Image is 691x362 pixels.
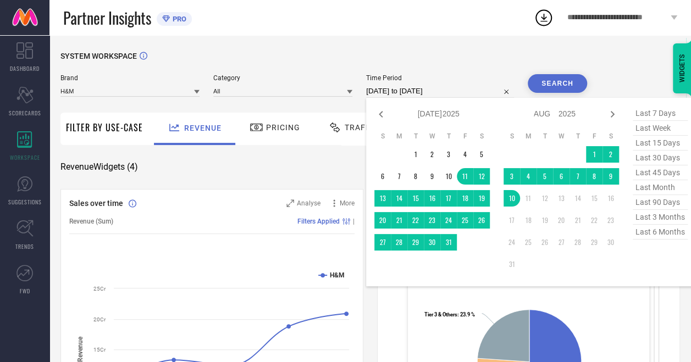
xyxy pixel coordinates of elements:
[534,8,554,27] div: Open download list
[457,146,473,163] td: Fri Jul 04 2025
[570,212,586,229] td: Thu Aug 21 2025
[407,190,424,207] td: Tue Jul 15 2025
[586,234,602,250] td: Fri Aug 29 2025
[520,212,537,229] td: Mon Aug 18 2025
[473,212,490,229] td: Sat Jul 26 2025
[66,121,143,134] span: Filter By Use-Case
[606,108,619,121] div: Next month
[297,199,320,207] span: Analyse
[60,52,137,60] span: SYSTEM WORKSPACE
[586,132,602,141] th: Friday
[374,168,391,185] td: Sun Jul 06 2025
[440,190,457,207] td: Thu Jul 17 2025
[520,132,537,141] th: Monday
[10,64,40,73] span: DASHBOARD
[424,190,440,207] td: Wed Jul 16 2025
[340,199,355,207] span: More
[440,168,457,185] td: Thu Jul 10 2025
[69,199,123,208] span: Sales over time
[407,168,424,185] td: Tue Jul 08 2025
[602,212,619,229] td: Sat Aug 23 2025
[457,132,473,141] th: Friday
[60,74,200,82] span: Brand
[553,234,570,250] td: Wed Aug 27 2025
[520,190,537,207] td: Mon Aug 11 2025
[528,74,587,93] button: Search
[457,190,473,207] td: Fri Jul 18 2025
[391,234,407,250] td: Mon Jul 28 2025
[391,132,407,141] th: Monday
[391,190,407,207] td: Mon Jul 14 2025
[553,168,570,185] td: Wed Aug 06 2025
[366,85,514,98] input: Select time period
[504,132,520,141] th: Sunday
[407,146,424,163] td: Tue Jul 01 2025
[570,190,586,207] td: Thu Aug 14 2025
[586,146,602,163] td: Fri Aug 01 2025
[424,311,457,318] tspan: Tier 3 & Others
[570,132,586,141] th: Thursday
[457,212,473,229] td: Fri Jul 25 2025
[537,234,553,250] td: Tue Aug 26 2025
[633,165,688,180] span: last 45 days
[15,242,34,250] span: TRENDS
[602,234,619,250] td: Sat Aug 30 2025
[374,212,391,229] td: Sun Jul 20 2025
[184,124,222,132] span: Revenue
[633,210,688,225] span: last 3 months
[391,212,407,229] td: Mon Jul 21 2025
[520,234,537,250] td: Mon Aug 25 2025
[440,234,457,250] td: Thu Jul 31 2025
[602,190,619,207] td: Sat Aug 16 2025
[633,225,688,240] span: last 6 months
[504,168,520,185] td: Sun Aug 03 2025
[553,132,570,141] th: Wednesday
[424,168,440,185] td: Wed Jul 09 2025
[366,74,514,82] span: Time Period
[570,234,586,250] td: Thu Aug 28 2025
[93,347,106,353] text: 15Cr
[537,212,553,229] td: Tue Aug 19 2025
[633,195,688,210] span: last 90 days
[374,234,391,250] td: Sun Jul 27 2025
[69,218,113,225] span: Revenue (Sum)
[424,311,475,318] text: : 23.9 %
[330,271,345,279] text: H&M
[407,212,424,229] td: Tue Jul 22 2025
[266,123,300,132] span: Pricing
[8,198,42,206] span: SUGGESTIONS
[374,108,388,121] div: Previous month
[10,153,40,161] span: WORKSPACE
[424,146,440,163] td: Wed Jul 02 2025
[170,15,186,23] span: PRO
[424,234,440,250] td: Wed Jul 30 2025
[537,168,553,185] td: Tue Aug 05 2025
[353,218,355,225] span: |
[457,168,473,185] td: Fri Jul 11 2025
[504,234,520,250] td: Sun Aug 24 2025
[297,218,340,225] span: Filters Applied
[391,168,407,185] td: Mon Jul 07 2025
[440,146,457,163] td: Thu Jul 03 2025
[633,151,688,165] span: last 30 days
[586,168,602,185] td: Fri Aug 08 2025
[407,132,424,141] th: Tuesday
[76,336,84,362] tspan: Revenue
[570,168,586,185] td: Thu Aug 07 2025
[473,146,490,163] td: Sat Jul 05 2025
[504,256,520,272] td: Sun Aug 31 2025
[473,190,490,207] td: Sat Jul 19 2025
[553,212,570,229] td: Wed Aug 20 2025
[424,212,440,229] td: Wed Jul 23 2025
[602,132,619,141] th: Saturday
[374,132,391,141] th: Sunday
[602,146,619,163] td: Sat Aug 02 2025
[407,234,424,250] td: Tue Jul 29 2025
[60,161,138,172] span: Revenue Widgets ( 4 )
[633,180,688,195] span: last month
[374,190,391,207] td: Sun Jul 13 2025
[633,136,688,151] span: last 15 days
[537,190,553,207] td: Tue Aug 12 2025
[93,286,106,292] text: 25Cr
[633,106,688,121] span: last 7 days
